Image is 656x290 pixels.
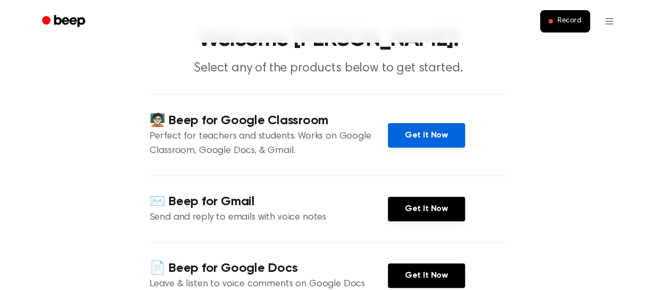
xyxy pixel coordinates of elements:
button: Record [540,10,589,33]
a: Get It Now [388,263,465,288]
h4: 📄 Beep for Google Docs [150,260,388,277]
span: Record [557,17,581,26]
h4: ✉️ Beep for Gmail [150,193,388,211]
a: Get It Now [388,197,465,221]
button: Open menu [596,9,622,34]
p: Send and reply to emails with voice notes [150,211,388,225]
a: Beep [35,11,95,32]
p: Perfect for teachers and students. Works on Google Classroom, Google Docs, & Gmail. [150,130,388,158]
p: Select any of the products below to get started. [124,60,533,77]
h4: 🧑🏻‍🏫 Beep for Google Classroom [150,112,388,130]
a: Get It Now [388,123,465,148]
